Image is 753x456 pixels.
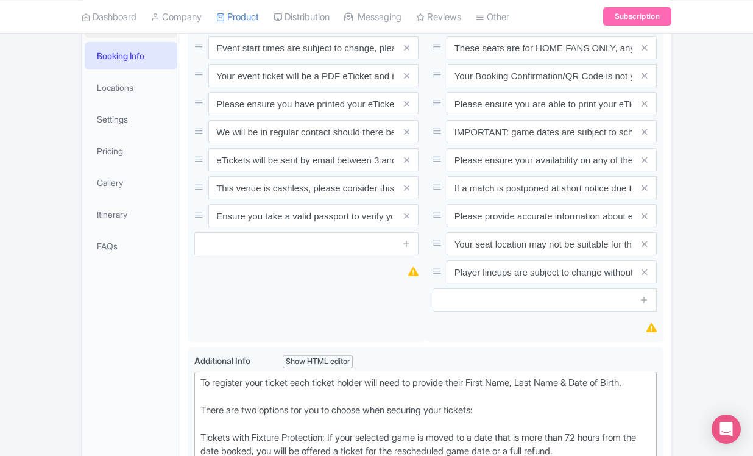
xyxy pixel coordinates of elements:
[603,7,671,26] a: Subscription
[85,201,177,228] a: Itinerary
[85,42,177,69] a: Booking Info
[85,105,177,133] a: Settings
[712,415,741,444] div: Open Intercom Messenger
[85,74,177,101] a: Locations
[85,232,177,260] a: FAQs
[194,355,250,366] span: Additional Info
[283,355,353,368] div: Show HTML editor
[85,169,177,196] a: Gallery
[85,137,177,165] a: Pricing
